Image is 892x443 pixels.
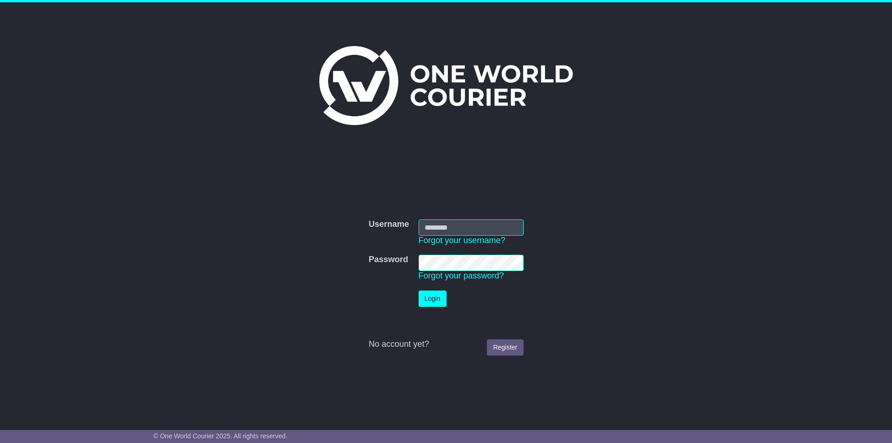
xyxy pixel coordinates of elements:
a: Forgot your username? [419,236,505,245]
label: Username [368,219,409,230]
label: Password [368,255,408,265]
div: No account yet? [368,339,523,350]
button: Login [419,291,446,307]
img: One World [319,46,573,125]
span: © One World Courier 2025. All rights reserved. [153,432,288,440]
a: Register [487,339,523,356]
a: Forgot your password? [419,271,504,280]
